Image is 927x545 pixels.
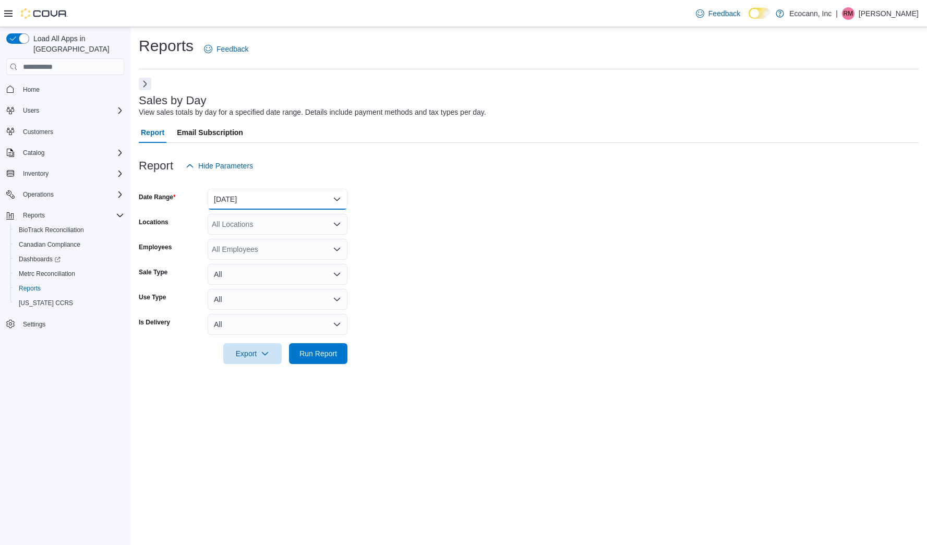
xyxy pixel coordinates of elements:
[216,44,248,54] span: Feedback
[208,289,347,310] button: All
[198,161,253,171] span: Hide Parameters
[139,160,173,172] h3: Report
[15,224,88,236] a: BioTrack Reconciliation
[333,220,341,228] button: Open list of options
[19,209,49,222] button: Reports
[708,8,740,19] span: Feedback
[139,268,167,276] label: Sale Type
[836,7,838,20] p: |
[2,166,128,181] button: Inventory
[182,155,257,176] button: Hide Parameters
[749,8,771,19] input: Dark Mode
[208,264,347,285] button: All
[200,39,252,59] a: Feedback
[208,189,347,210] button: [DATE]
[692,3,744,24] a: Feedback
[10,267,128,281] button: Metrc Reconciliation
[842,7,854,20] div: Ray Markland
[139,243,172,251] label: Employees
[230,343,275,364] span: Export
[19,126,57,138] a: Customers
[223,343,282,364] button: Export
[23,149,44,157] span: Catalog
[139,78,151,90] button: Next
[859,7,919,20] p: [PERSON_NAME]
[15,282,45,295] a: Reports
[19,318,50,331] a: Settings
[19,125,124,138] span: Customers
[15,268,79,280] a: Metrc Reconciliation
[10,237,128,252] button: Canadian Compliance
[19,167,124,180] span: Inventory
[139,35,194,56] h1: Reports
[19,147,49,159] button: Catalog
[19,270,75,278] span: Metrc Reconciliation
[10,223,128,237] button: BioTrack Reconciliation
[6,77,124,359] nav: Complex example
[23,106,39,115] span: Users
[19,240,80,249] span: Canadian Compliance
[15,238,124,251] span: Canadian Compliance
[2,146,128,160] button: Catalog
[19,104,124,117] span: Users
[23,169,49,178] span: Inventory
[333,245,341,253] button: Open list of options
[15,297,124,309] span: Washington CCRS
[139,318,170,326] label: Is Delivery
[23,190,54,199] span: Operations
[23,211,45,220] span: Reports
[789,7,832,20] p: Ecocann, Inc
[19,209,124,222] span: Reports
[15,297,77,309] a: [US_STATE] CCRS
[2,317,128,332] button: Settings
[19,147,124,159] span: Catalog
[2,187,128,202] button: Operations
[15,238,85,251] a: Canadian Compliance
[2,103,128,118] button: Users
[19,104,43,117] button: Users
[15,253,65,265] a: Dashboards
[23,320,45,329] span: Settings
[141,122,164,143] span: Report
[15,224,124,236] span: BioTrack Reconciliation
[10,281,128,296] button: Reports
[23,86,40,94] span: Home
[15,268,124,280] span: Metrc Reconciliation
[29,33,124,54] span: Load All Apps in [GEOGRAPHIC_DATA]
[289,343,347,364] button: Run Report
[139,193,176,201] label: Date Range
[2,124,128,139] button: Customers
[19,82,124,95] span: Home
[19,299,73,307] span: [US_STATE] CCRS
[19,284,41,293] span: Reports
[19,167,53,180] button: Inventory
[19,188,58,201] button: Operations
[299,348,337,359] span: Run Report
[10,296,128,310] button: [US_STATE] CCRS
[139,94,207,107] h3: Sales by Day
[139,293,166,301] label: Use Type
[2,208,128,223] button: Reports
[21,8,68,19] img: Cova
[177,122,243,143] span: Email Subscription
[139,218,168,226] label: Locations
[19,318,124,331] span: Settings
[2,81,128,96] button: Home
[10,252,128,267] a: Dashboards
[139,107,486,118] div: View sales totals by day for a specified date range. Details include payment methods and tax type...
[15,282,124,295] span: Reports
[208,314,347,335] button: All
[23,128,53,136] span: Customers
[15,253,124,265] span: Dashboards
[19,255,61,263] span: Dashboards
[844,7,853,20] span: RM
[19,188,124,201] span: Operations
[19,226,84,234] span: BioTrack Reconciliation
[19,83,44,96] a: Home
